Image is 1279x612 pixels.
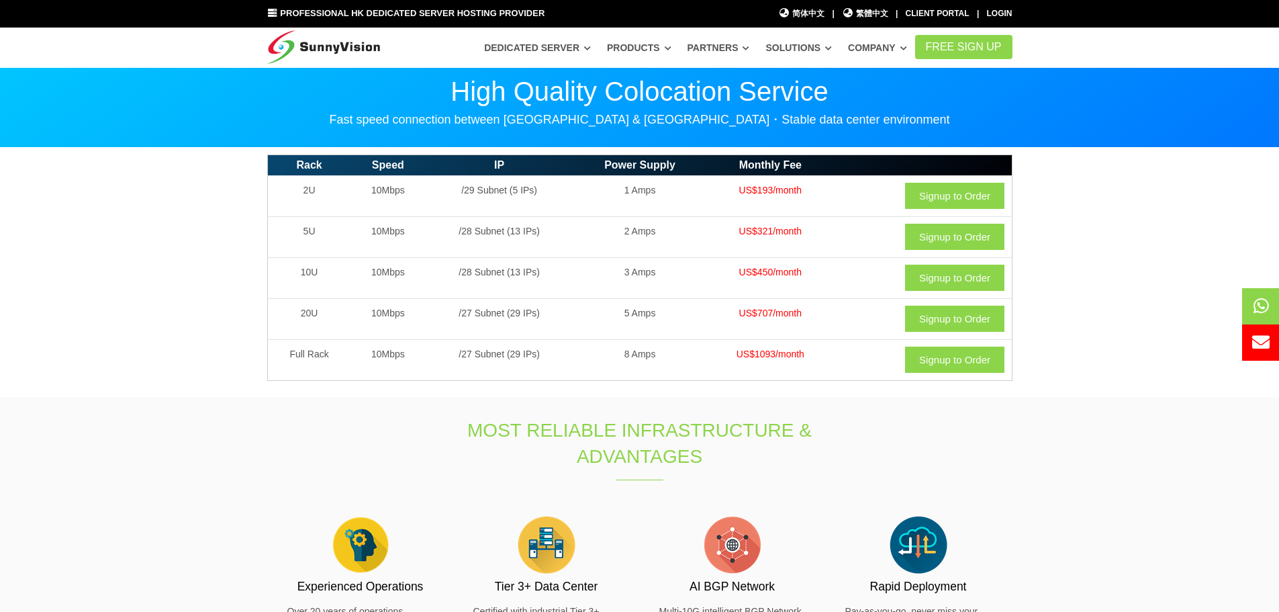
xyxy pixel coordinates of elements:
td: 10Mbps [351,298,426,339]
h3: Experienced Operations [287,578,434,595]
h3: Tier 3+ Data Center [473,578,620,595]
td: 10Mbps [351,175,426,216]
td: /28 Subnet (13 IPs) [425,257,573,298]
span: US$321/month [739,226,802,236]
td: 10Mbps [351,216,426,257]
a: Dedicated Server [484,36,591,60]
th: Power Supply [573,155,706,176]
td: 3 Amps [573,257,706,298]
a: Products [607,36,671,60]
th: Monthly Fee [706,155,835,176]
td: 5 Amps [573,298,706,339]
th: IP [425,155,573,176]
span: US$707/month [739,308,802,318]
a: FREE Sign Up [915,35,1012,59]
td: 2U [267,175,351,216]
td: 1 Amps [573,175,706,216]
span: US$193/month [739,185,802,195]
td: 10Mbps [351,339,426,380]
a: Company [848,36,907,60]
a: Signup to Order [905,265,1004,291]
td: 20U [267,298,351,339]
h1: Most Reliable Infrastructure & Advantages [416,417,863,470]
span: Professional HK Dedicated Server Hosting Provider [280,8,544,18]
li: | [896,7,898,20]
img: flat-cloud-in-out.png [885,511,952,578]
a: Solutions [765,36,832,60]
p: Fast speed connection between [GEOGRAPHIC_DATA] & [GEOGRAPHIC_DATA]・Stable data center environment [267,112,1012,128]
a: Client Portal [906,9,969,18]
a: Login [987,9,1012,18]
td: 2 Amps [573,216,706,257]
a: Signup to Order [905,347,1004,373]
td: /27 Subnet (29 IPs) [425,298,573,339]
a: Signup to Order [905,306,1004,332]
td: /28 Subnet (13 IPs) [425,216,573,257]
a: 简体中文 [779,7,825,20]
li: | [832,7,834,20]
td: /27 Subnet (29 IPs) [425,339,573,380]
img: flat-internet.png [699,511,766,578]
img: flat-ai.png [327,511,394,578]
a: 繁體中文 [842,7,888,20]
td: 8 Amps [573,339,706,380]
td: Full Rack [267,339,351,380]
span: US$1093/month [737,349,804,359]
p: High Quality Colocation Service [267,78,1012,105]
li: | [977,7,979,20]
td: 5U [267,216,351,257]
h3: Rapid Deployment [845,578,992,595]
th: Speed [351,155,426,176]
span: US$450/month [739,267,802,277]
td: /29 Subnet (5 IPs) [425,175,573,216]
a: Partners [688,36,750,60]
a: Signup to Order [905,224,1004,250]
h3: AI BGP Network [659,578,806,595]
th: Rack [267,155,351,176]
td: 10Mbps [351,257,426,298]
a: Signup to Order [905,183,1004,209]
td: 10U [267,257,351,298]
img: flat-server.png [513,511,580,578]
